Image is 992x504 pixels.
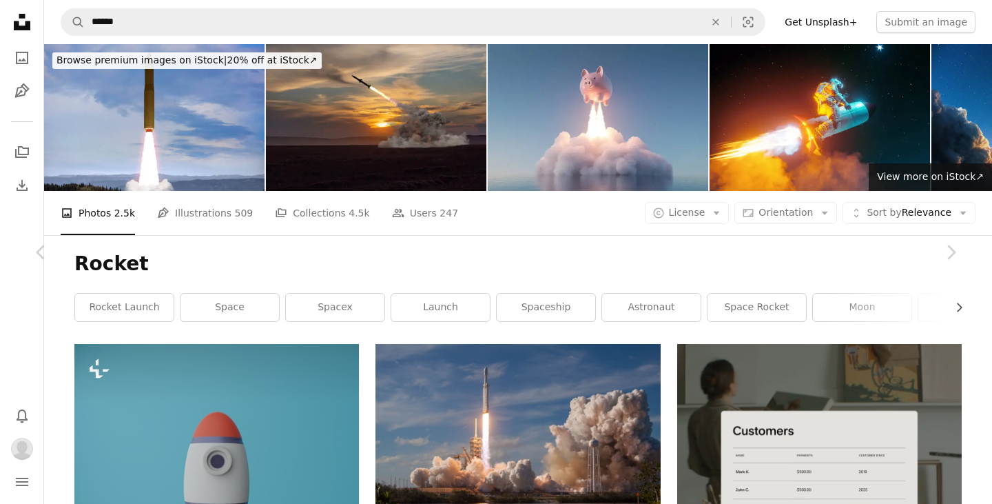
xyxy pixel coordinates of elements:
[8,435,36,463] button: Profile
[56,54,318,65] span: 20% off at iStock ↗
[843,202,975,224] button: Sort byRelevance
[669,207,705,218] span: License
[44,44,265,191] img: Ballistic Missile Launch
[440,205,458,221] span: 247
[391,294,490,321] a: launch
[157,191,253,235] a: Illustrations 509
[392,191,458,235] a: Users 247
[707,294,806,321] a: space rocket
[11,438,33,460] img: Avatar of user Avery Schlicher
[602,294,701,321] a: astronaut
[776,11,865,33] a: Get Unsplash+
[44,44,330,77] a: Browse premium images on iStock|20% off at iStock↗
[74,252,962,276] h1: Rocket
[876,11,975,33] button: Submit an image
[74,480,359,492] a: a red and white rocket ship flying through the sky
[8,77,36,105] a: Illustrations
[710,44,930,191] img: Astronaut Ventures into Space on a Daring Rocket Ride
[758,207,813,218] span: Orientation
[8,139,36,166] a: Collections
[235,205,254,221] span: 509
[867,207,901,218] span: Sort by
[61,9,85,35] button: Search Unsplash
[869,163,992,191] a: View more on iStock↗
[488,44,708,191] img: Rocket-Powered Savings: A Symbol of Financial Growth
[734,202,837,224] button: Orientation
[877,171,984,182] span: View more on iStock ↗
[8,172,36,199] a: Download History
[61,8,765,36] form: Find visuals sitewide
[732,9,765,35] button: Visual search
[867,206,951,220] span: Relevance
[813,294,911,321] a: moon
[349,205,369,221] span: 4.5k
[286,294,384,321] a: spacex
[701,9,731,35] button: Clear
[909,186,992,319] a: Next
[497,294,595,321] a: spaceship
[180,294,279,321] a: space
[56,54,227,65] span: Browse premium images on iStock |
[266,44,486,191] img: rocket launch against the background of the evening field, the setting sun.
[275,191,369,235] a: Collections 4.5k
[75,294,174,321] a: rocket launch
[375,432,660,445] a: gray spacecraft taking off during daytime
[645,202,730,224] button: License
[8,44,36,72] a: Photos
[8,402,36,430] button: Notifications
[8,468,36,496] button: Menu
